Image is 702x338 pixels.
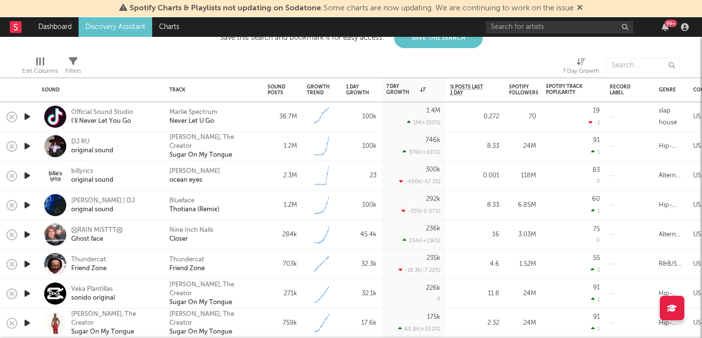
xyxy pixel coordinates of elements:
[591,149,600,155] div: 1
[220,34,483,41] div: Save this search and bookmark it for easy access:
[169,298,232,307] a: Sugar On My Tongue
[450,141,499,152] div: 8.33
[268,141,297,152] div: 1.2M
[268,111,297,123] div: 36.7M
[593,284,600,291] div: 91
[509,199,536,211] div: 6.85M
[450,317,499,329] div: 2.32
[591,296,600,303] div: 1
[71,328,157,337] div: Sugar On My Tongue
[659,288,683,300] div: Hip-Hop/Rap
[693,258,701,270] div: US
[169,151,232,160] a: Sugar On My Tongue
[152,17,186,37] a: Charts
[169,108,217,117] a: Marlie Spectrum
[71,167,113,185] a: billyricsoriginal sound
[71,176,113,185] div: original sound
[346,317,377,329] div: 17.6k
[71,264,107,273] div: Friend Zone
[169,133,258,151] a: [PERSON_NAME], The Creator
[169,176,202,185] a: ocean eyes
[169,328,232,337] a: Sugar On My Tongue
[346,111,377,123] div: 100k
[130,4,321,12] span: Spotify Charts & Playlists not updating on Sodatone
[509,111,536,123] div: 70
[71,117,133,126] div: I'll Never Let You Go
[71,285,115,303] a: Veka Plantillassonido original
[346,170,377,182] div: 23
[169,310,258,328] a: [PERSON_NAME], The Creator
[169,264,205,273] a: Friend Zone
[71,294,115,303] div: sonido original
[71,310,157,328] div: [PERSON_NAME], The Creator
[71,226,123,244] a: ⨂RAIN MISTTT⨂Ghost face
[450,229,499,241] div: 16
[589,119,600,126] div: -1
[450,288,499,300] div: 11.8
[71,146,113,155] div: original sound
[169,281,258,298] a: [PERSON_NAME], The Creator
[79,17,152,37] a: Discovery Assistant
[693,111,701,123] div: US
[394,28,483,48] button: Save This Search
[659,258,683,270] div: R&B/Soul
[592,196,600,202] div: 60
[509,141,536,152] div: 24M
[71,235,123,244] div: Ghost face
[659,199,683,211] div: Hip-Hop/Rap
[593,226,600,232] div: 75
[591,267,600,273] div: 3
[399,267,440,273] div: -18.3k ( -7.22 % )
[42,87,155,93] div: Sound
[169,117,214,126] a: Never Let U Go
[71,255,107,273] a: ThundercatFriend Zone
[268,288,297,300] div: 271k
[169,167,220,176] a: [PERSON_NAME]
[71,226,123,235] div: ⨂RAIN MISTTT⨂
[268,199,297,211] div: 1.2M
[169,197,194,205] a: Blueface
[426,137,440,143] div: 746k
[593,314,600,320] div: 91
[22,53,58,82] div: Edit Columns
[659,87,676,93] div: Genre
[130,4,574,12] span: : Some charts are now updating. We are continuing to work on the issue
[71,255,107,264] div: Thundercat
[71,285,115,294] div: Veka Plantillas
[268,229,297,241] div: 284k
[591,326,600,332] div: 1
[450,170,499,182] div: 0.001
[346,199,377,211] div: 100k
[169,255,204,264] a: Thundercat
[577,4,583,12] span: Dismiss
[563,65,599,77] div: 7 Day Growth
[450,84,485,96] span: % Posts Last 1 Day
[399,178,440,185] div: -400k ( -57.1 % )
[426,225,440,232] div: 236k
[71,108,133,117] div: Official Sound Studio
[593,255,600,261] div: 55
[169,226,214,235] div: Nine Inch Nails
[169,235,188,244] a: Closer
[386,84,426,95] div: 7 Day Growth
[509,229,536,241] div: 3.03M
[426,167,440,173] div: 300k
[169,205,219,214] a: Thotiana (Remix)
[693,317,701,329] div: US
[268,84,285,96] div: Sound Posts
[486,21,633,33] input: Search for artists
[693,229,701,241] div: US
[426,285,440,291] div: 226k
[693,170,701,182] div: US
[662,23,669,31] button: 99+
[427,255,440,261] div: 235k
